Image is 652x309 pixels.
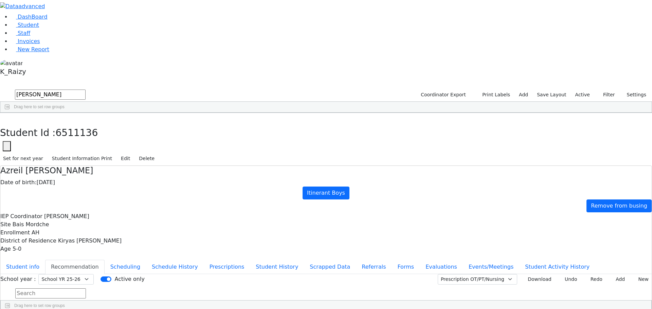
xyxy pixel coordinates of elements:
[586,199,652,212] a: Remove from busing
[0,178,652,187] div: [DATE]
[14,303,65,308] span: Drag here to set row groups
[58,237,122,244] span: Kiryas [PERSON_NAME]
[608,274,628,285] button: Add
[15,90,86,100] input: Search
[0,212,42,220] label: IEP Coordinator
[118,153,133,164] button: Edit
[0,220,11,229] label: Site
[15,288,86,298] input: Search
[250,260,304,274] button: Student History
[11,22,39,28] a: Student
[516,90,531,100] a: Add
[136,153,158,164] button: Delete
[519,260,595,274] button: Student Activity History
[356,260,392,274] button: Referrals
[11,38,40,44] a: Invoices
[32,229,39,236] span: AH
[594,90,618,100] button: Filter
[416,90,469,100] button: Coordinator Export
[14,104,65,109] span: Drag here to set row groups
[520,274,555,285] button: Download
[0,260,45,274] button: Student info
[146,260,204,274] button: Schedule History
[11,14,48,20] a: DashBoard
[11,30,30,36] a: Staff
[591,202,647,209] span: Remove from busing
[13,246,21,252] span: 5-0
[631,274,652,285] button: New
[557,274,580,285] button: Undo
[0,245,11,253] label: Age
[204,260,250,274] button: Prescriptions
[18,14,48,20] span: DashBoard
[105,260,146,274] button: Scheduling
[420,260,463,274] button: Evaluations
[618,90,649,100] button: Settings
[474,90,513,100] button: Print Labels
[0,229,30,237] label: Enrollment
[11,46,49,53] a: New Report
[392,260,420,274] button: Forms
[18,30,30,36] span: Staff
[534,90,569,100] button: Save Layout
[0,237,56,245] label: District of Residence
[18,22,39,28] span: Student
[49,153,115,164] button: Student Information Print
[583,274,605,285] button: Redo
[13,221,49,228] span: Bais Mordche
[114,275,144,283] label: Active only
[45,260,105,274] button: Recommendation
[18,46,49,53] span: New Report
[304,260,356,274] button: Scrapped Data
[0,178,37,187] label: Date of birth:
[18,38,40,44] span: Invoices
[56,127,98,138] span: 6511136
[44,213,89,219] span: [PERSON_NAME]
[0,166,652,176] h4: Azreil [PERSON_NAME]
[572,90,593,100] label: Active
[303,187,349,199] a: Itinerant Boys
[463,260,519,274] button: Events/Meetings
[0,275,36,283] label: School year :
